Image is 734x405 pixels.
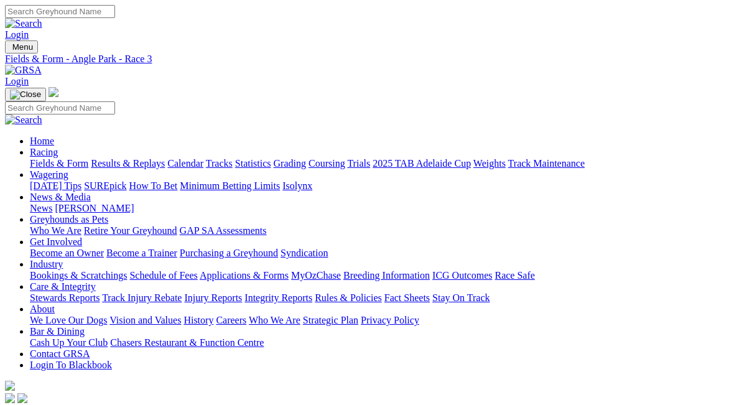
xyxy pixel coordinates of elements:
div: Industry [30,270,729,281]
a: [DATE] Tips [30,180,81,191]
a: Integrity Reports [244,292,312,303]
a: How To Bet [129,180,178,191]
a: Syndication [281,248,328,258]
img: Close [10,90,41,100]
a: Grading [274,158,306,169]
a: Home [30,136,54,146]
a: Get Involved [30,236,82,247]
div: Racing [30,158,729,169]
a: Who We Are [249,315,300,325]
a: Applications & Forms [200,270,289,281]
a: Become an Owner [30,248,104,258]
img: Search [5,114,42,126]
a: Login [5,76,29,86]
button: Toggle navigation [5,88,46,101]
a: We Love Our Dogs [30,315,107,325]
div: About [30,315,729,326]
a: Tracks [206,158,233,169]
a: Trials [347,158,370,169]
a: News [30,203,52,213]
div: Wagering [30,180,729,192]
a: Isolynx [282,180,312,191]
img: GRSA [5,65,42,76]
input: Search [5,101,115,114]
a: SUREpick [84,180,126,191]
span: Menu [12,42,33,52]
a: Contact GRSA [30,348,90,359]
a: Retire Your Greyhound [84,225,177,236]
a: Rules & Policies [315,292,382,303]
a: Fact Sheets [384,292,430,303]
div: Bar & Dining [30,337,729,348]
a: Login To Blackbook [30,360,112,370]
a: Chasers Restaurant & Function Centre [110,337,264,348]
a: Minimum Betting Limits [180,180,280,191]
a: Weights [473,158,506,169]
a: Cash Up Your Club [30,337,108,348]
div: News & Media [30,203,729,214]
a: Login [5,29,29,40]
a: Calendar [167,158,203,169]
a: Care & Integrity [30,281,96,292]
a: Strategic Plan [303,315,358,325]
a: Become a Trainer [106,248,177,258]
a: News & Media [30,192,91,202]
a: Breeding Information [343,270,430,281]
a: About [30,304,55,314]
button: Toggle navigation [5,40,38,54]
a: Vision and Values [109,315,181,325]
a: Fields & Form - Angle Park - Race 3 [5,54,729,65]
a: Racing [30,147,58,157]
img: facebook.svg [5,393,15,403]
a: Schedule of Fees [129,270,197,281]
a: Industry [30,259,63,269]
a: Fields & Form [30,158,88,169]
a: Race Safe [495,270,534,281]
a: GAP SA Assessments [180,225,267,236]
a: ICG Outcomes [432,270,492,281]
div: Greyhounds as Pets [30,225,729,236]
a: Bookings & Scratchings [30,270,127,281]
div: Care & Integrity [30,292,729,304]
a: Wagering [30,169,68,180]
a: Purchasing a Greyhound [180,248,278,258]
a: Greyhounds as Pets [30,214,108,225]
a: Bar & Dining [30,326,85,337]
a: Privacy Policy [361,315,419,325]
div: Get Involved [30,248,729,259]
a: Track Maintenance [508,158,585,169]
img: twitter.svg [17,393,27,403]
a: 2025 TAB Adelaide Cup [373,158,471,169]
img: Search [5,18,42,29]
a: Track Injury Rebate [102,292,182,303]
a: Coursing [309,158,345,169]
img: logo-grsa-white.png [5,381,15,391]
a: Stay On Track [432,292,490,303]
input: Search [5,5,115,18]
img: logo-grsa-white.png [49,87,58,97]
a: MyOzChase [291,270,341,281]
a: Results & Replays [91,158,165,169]
a: Statistics [235,158,271,169]
a: Careers [216,315,246,325]
a: History [183,315,213,325]
a: [PERSON_NAME] [55,203,134,213]
a: Injury Reports [184,292,242,303]
a: Who We Are [30,225,81,236]
a: Stewards Reports [30,292,100,303]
